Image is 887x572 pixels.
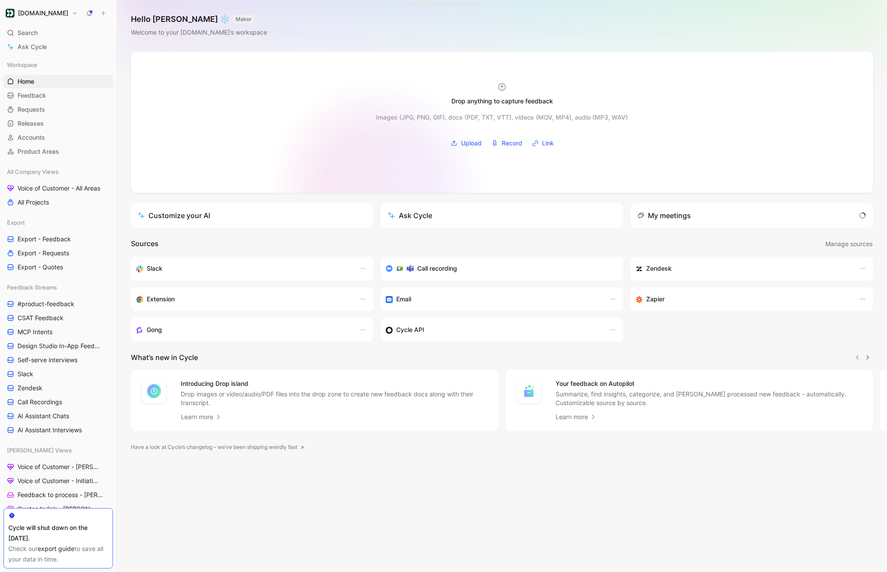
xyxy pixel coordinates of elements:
a: Voice of Customer - All Areas [4,182,113,195]
h3: Slack [147,263,162,274]
button: Link [529,137,557,150]
a: All Projects [4,196,113,209]
div: Feedback Streams#product-feedbackCSAT FeedbackMCP IntentsDesign Studio In-App FeedbackSelf-serve ... [4,281,113,437]
h1: Hello [PERSON_NAME] ❄️ [131,14,267,25]
span: MCP Intents [18,328,53,336]
span: Call Recordings [18,398,62,406]
div: All Company Views [4,165,113,178]
span: [PERSON_NAME] Views [7,446,72,455]
a: Releases [4,117,113,130]
span: Feedback to process - [PERSON_NAME] [18,491,103,499]
h3: Zapier [646,294,665,304]
span: Zendesk [18,384,42,392]
span: Self-serve interviews [18,356,77,364]
span: Quotes to link - [PERSON_NAME] [18,505,102,513]
div: Record & transcribe meetings from Zoom, Meet & Teams. [386,263,611,274]
button: Customer.io[DOMAIN_NAME] [4,7,80,19]
span: Product Areas [18,147,59,156]
div: Sync your accounts, send feedback and get updates in Slack [136,263,351,274]
button: Manage sources [825,238,873,250]
h4: Introducing Drop island [181,378,488,389]
div: ExportExport - FeedbackExport - RequestsExport - Quotes [4,216,113,274]
a: Call Recordings [4,395,113,409]
div: Search [4,26,113,39]
span: Export - Feedback [18,235,71,244]
button: Upload [447,137,485,150]
h3: Cycle API [396,325,424,335]
button: Ask Cycle [380,203,623,228]
span: AI Assistant Chats [18,412,69,420]
div: Cycle will shut down on the [DATE]. [8,523,108,544]
div: Check our to save all your data in time. [8,544,108,565]
a: Export - Requests [4,247,113,260]
h3: Email [396,294,411,304]
a: export guide [38,545,74,552]
a: Quotes to link - [PERSON_NAME] [4,502,113,516]
span: Voice of Customer - All Areas [18,184,100,193]
div: Capture feedback from anywhere on the web [136,294,351,304]
a: Zendesk [4,381,113,395]
a: CSAT Feedback [4,311,113,325]
div: Feedback Streams [4,281,113,294]
p: Drop images or video/audio/PDF files into the drop zone to create new feedback docs along with th... [181,390,488,407]
div: Welcome to your [DOMAIN_NAME]’s workspace [131,27,267,38]
a: Export - Feedback [4,233,113,246]
div: Ask Cycle [387,210,432,221]
div: Capture feedback from thousands of sources with Zapier (survey results, recordings, sheets, etc). [636,294,850,304]
div: My meetings [637,210,691,221]
a: Customize your AI [131,203,373,228]
span: Slack [18,370,33,378]
span: Export - Requests [18,249,69,258]
a: Requests [4,103,113,116]
h3: Gong [147,325,162,335]
span: Feedback Streams [7,283,57,292]
a: Accounts [4,131,113,144]
div: Workspace [4,58,113,71]
a: #product-feedback [4,297,113,311]
a: Feedback to process - [PERSON_NAME] [4,488,113,501]
span: AI Assistant Interviews [18,426,82,434]
span: Export - Quotes [18,263,63,272]
h3: Extension [147,294,175,304]
a: Slack [4,367,113,381]
span: Voice of Customer - [PERSON_NAME] [18,463,102,471]
a: Self-serve interviews [4,353,113,367]
a: Learn more [556,412,597,422]
span: Manage sources [825,239,873,249]
span: Releases [18,119,44,128]
span: Requests [18,105,45,114]
span: Upload [461,138,482,148]
a: AI Assistant Chats [4,410,113,423]
h2: Sources [131,238,158,250]
a: Voice of Customer - Initiatives [4,474,113,487]
div: All Company ViewsVoice of Customer - All AreasAll Projects [4,165,113,209]
div: [PERSON_NAME] Views [4,444,113,457]
span: Voice of Customer - Initiatives [18,477,101,485]
button: MAKER [233,15,254,24]
a: Export - Quotes [4,261,113,274]
span: Design Studio In-App Feedback [18,342,102,350]
span: All Company Views [7,167,59,176]
div: Sync accounts & send feedback from custom sources. Get inspired by our favorite use case [386,325,600,335]
h1: [DOMAIN_NAME] [18,9,68,17]
h4: Your feedback on Autopilot [556,378,863,389]
div: Export [4,216,113,229]
a: Feedback [4,89,113,102]
div: Capture feedback from your incoming calls [136,325,351,335]
a: AI Assistant Interviews [4,424,113,437]
a: Design Studio In-App Feedback [4,339,113,353]
span: Feedback [18,91,46,100]
span: Workspace [7,60,37,69]
a: Have a look at Cycle’s changelog – we’ve been shipping weirdly fast [131,443,304,452]
a: Product Areas [4,145,113,158]
span: Search [18,28,38,38]
span: Home [18,77,34,86]
span: Export [7,218,25,227]
a: Home [4,75,113,88]
div: Sync accounts and create docs [636,263,850,274]
a: MCP Intents [4,325,113,339]
div: Customize your AI [138,210,210,221]
span: Link [542,138,554,148]
span: All Projects [18,198,49,207]
h3: Call recording [417,263,457,274]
